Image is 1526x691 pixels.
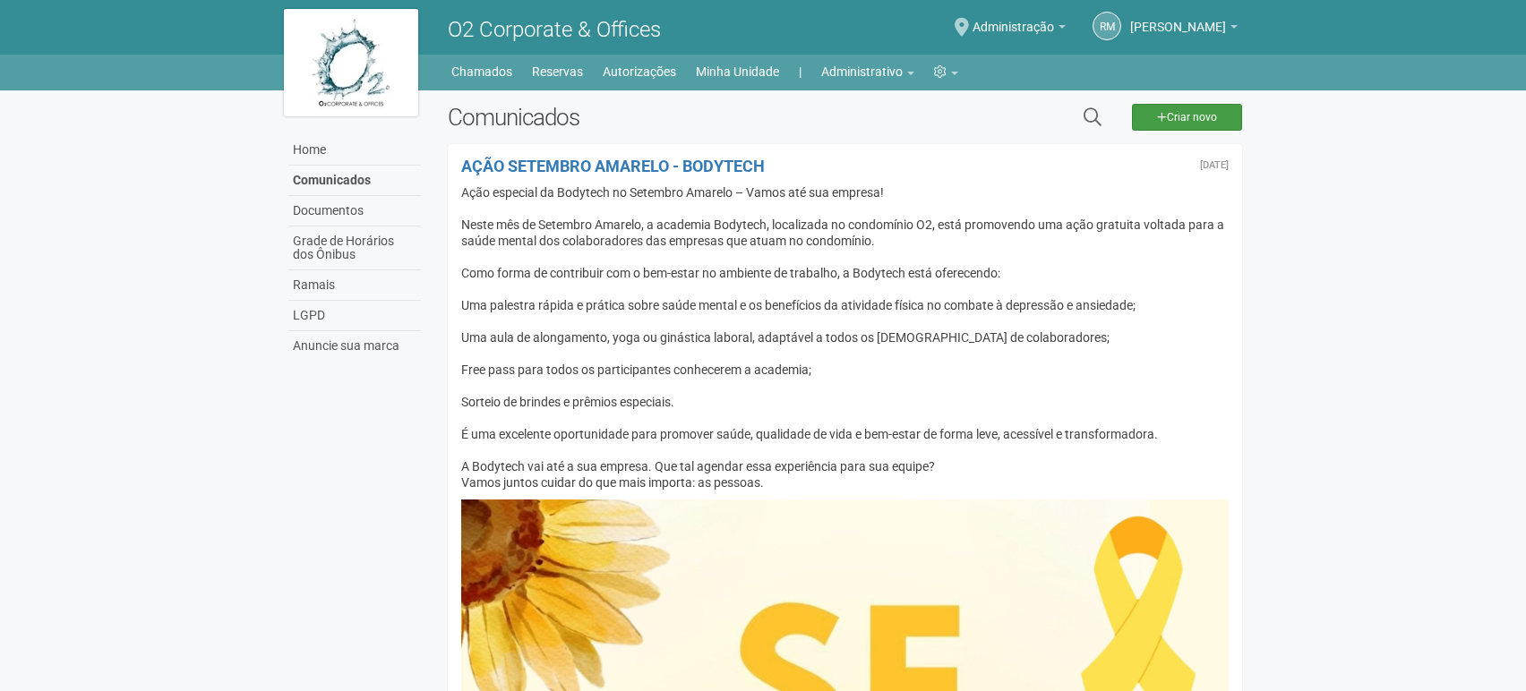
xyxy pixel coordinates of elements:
[461,184,1229,491] div: Ação especial da Bodytech no Setembro Amarelo – Vamos até sua empresa! Neste mês de Setembro Amar...
[288,135,421,166] a: Home
[799,59,802,84] a: |
[973,3,1054,34] span: Administração
[448,104,900,131] h2: Comunicados
[461,157,765,175] a: AÇÃO SETEMBRO AMARELO - BODYTECH
[288,196,421,226] a: Documentos
[1132,104,1242,131] a: Criar novo
[448,17,661,42] span: O2 Corporate & Offices
[1093,12,1121,40] a: RM
[288,166,421,196] a: Comunicados
[603,59,676,84] a: Autorizações
[1130,3,1226,34] span: Rogério Machado
[1130,22,1238,37] a: [PERSON_NAME]
[696,59,779,84] a: Minha Unidade
[288,301,421,331] a: LGPD
[1200,160,1229,171] div: Quarta-feira, 10 de setembro de 2025 às 19:06
[451,59,512,84] a: Chamados
[284,9,418,116] img: logo.jpg
[532,59,583,84] a: Reservas
[288,331,421,361] a: Anuncie sua marca
[973,22,1066,37] a: Administração
[288,226,421,270] a: Grade de Horários dos Ônibus
[288,270,421,301] a: Ramais
[934,59,958,84] a: Configurações
[821,59,914,84] a: Administrativo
